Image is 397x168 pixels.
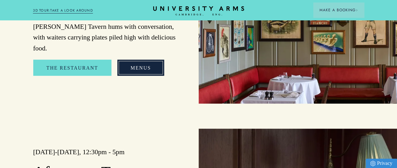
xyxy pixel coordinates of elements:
[370,161,375,166] img: Privacy
[356,9,358,11] img: Arrow icon
[366,159,397,168] a: Privacy
[117,60,164,76] a: Menus
[319,7,358,13] span: Make a Booking
[33,60,111,76] a: The Restaurant
[313,3,364,18] button: Make a BookingArrow icon
[33,148,180,157] h3: [DATE]-[DATE], 12:30pm - 5pm
[153,6,244,16] a: Home
[33,8,93,13] a: 3D TOUR:TAKE A LOOK AROUND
